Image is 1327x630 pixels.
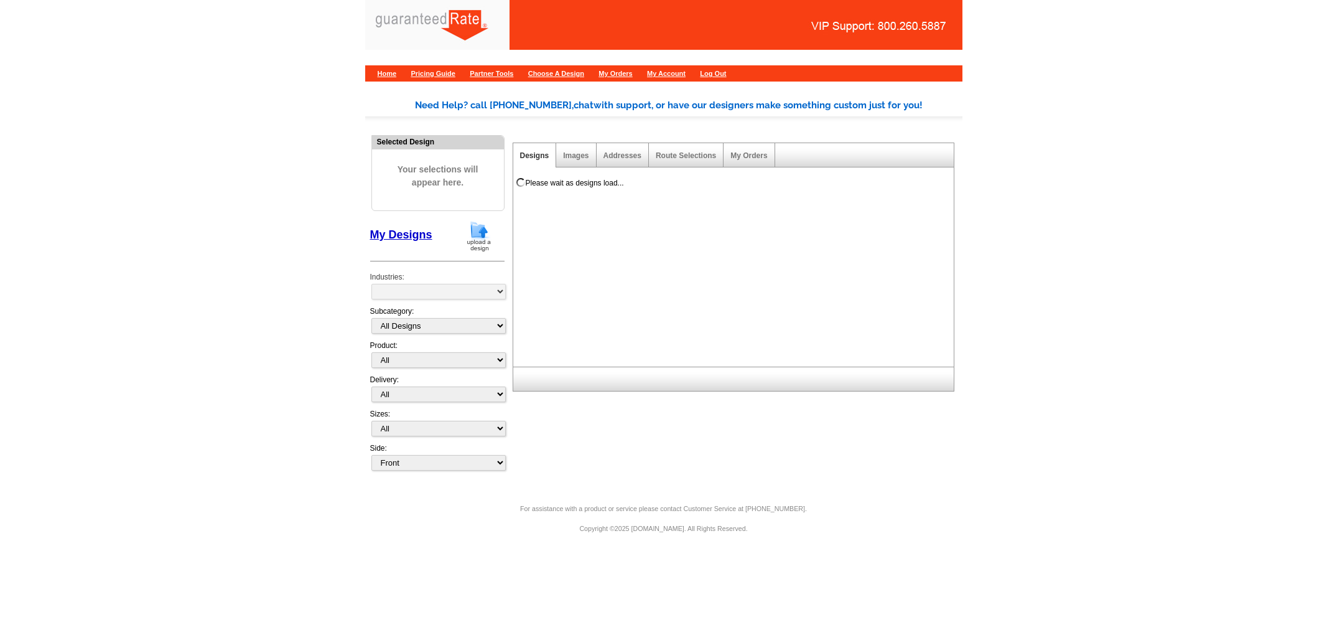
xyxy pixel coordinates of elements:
div: Side: [370,443,505,472]
a: Log Out [700,70,726,77]
a: My Account [647,70,686,77]
a: Choose A Design [528,70,584,77]
div: Need Help? call [PHONE_NUMBER], with support, or have our designers make something custom just fo... [415,98,962,113]
img: loading... [516,177,526,187]
div: Product: [370,340,505,374]
a: Pricing Guide [411,70,455,77]
a: Images [563,151,589,160]
div: Subcategory: [370,306,505,340]
a: Addresses [603,151,641,160]
a: Home [378,70,397,77]
span: Your selections will appear here. [381,151,495,202]
a: My Designs [370,228,432,241]
a: Partner Tools [470,70,513,77]
a: My Orders [598,70,632,77]
a: Route Selections [656,151,716,160]
div: Sizes: [370,408,505,443]
div: Please wait as designs load... [526,177,624,189]
div: Selected Design [372,136,504,148]
img: upload-design [463,220,495,252]
span: chat [574,100,594,111]
a: My Orders [730,151,767,160]
a: Designs [520,151,549,160]
div: Industries: [370,265,505,306]
div: Delivery: [370,374,505,408]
